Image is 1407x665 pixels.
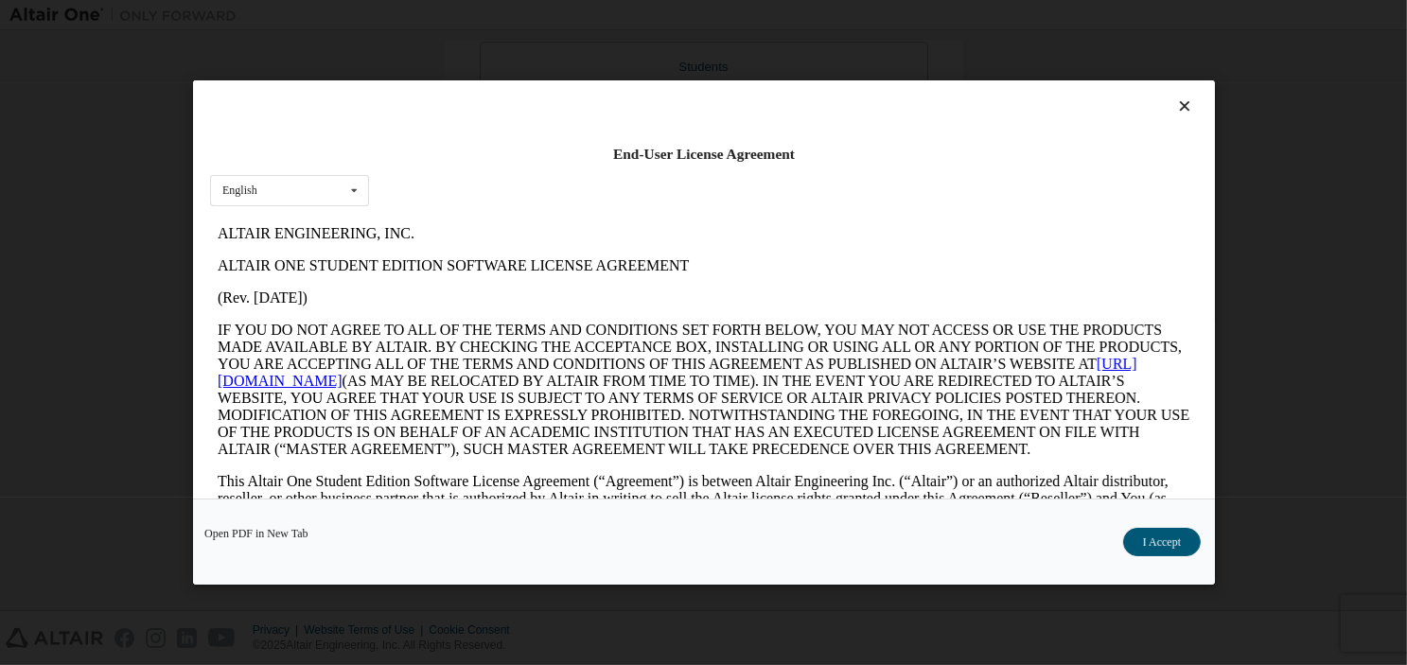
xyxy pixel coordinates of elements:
div: English [222,184,257,196]
p: ALTAIR ONE STUDENT EDITION SOFTWARE LICENSE AGREEMENT [8,40,980,57]
p: This Altair One Student Edition Software License Agreement (“Agreement”) is between Altair Engine... [8,255,980,324]
a: Open PDF in New Tab [204,528,308,539]
div: End-User License Agreement [210,145,1198,164]
button: I Accept [1122,528,1200,556]
a: [URL][DOMAIN_NAME] [8,138,927,171]
p: (Rev. [DATE]) [8,72,980,89]
p: IF YOU DO NOT AGREE TO ALL OF THE TERMS AND CONDITIONS SET FORTH BELOW, YOU MAY NOT ACCESS OR USE... [8,104,980,240]
p: ALTAIR ENGINEERING, INC. [8,8,980,25]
